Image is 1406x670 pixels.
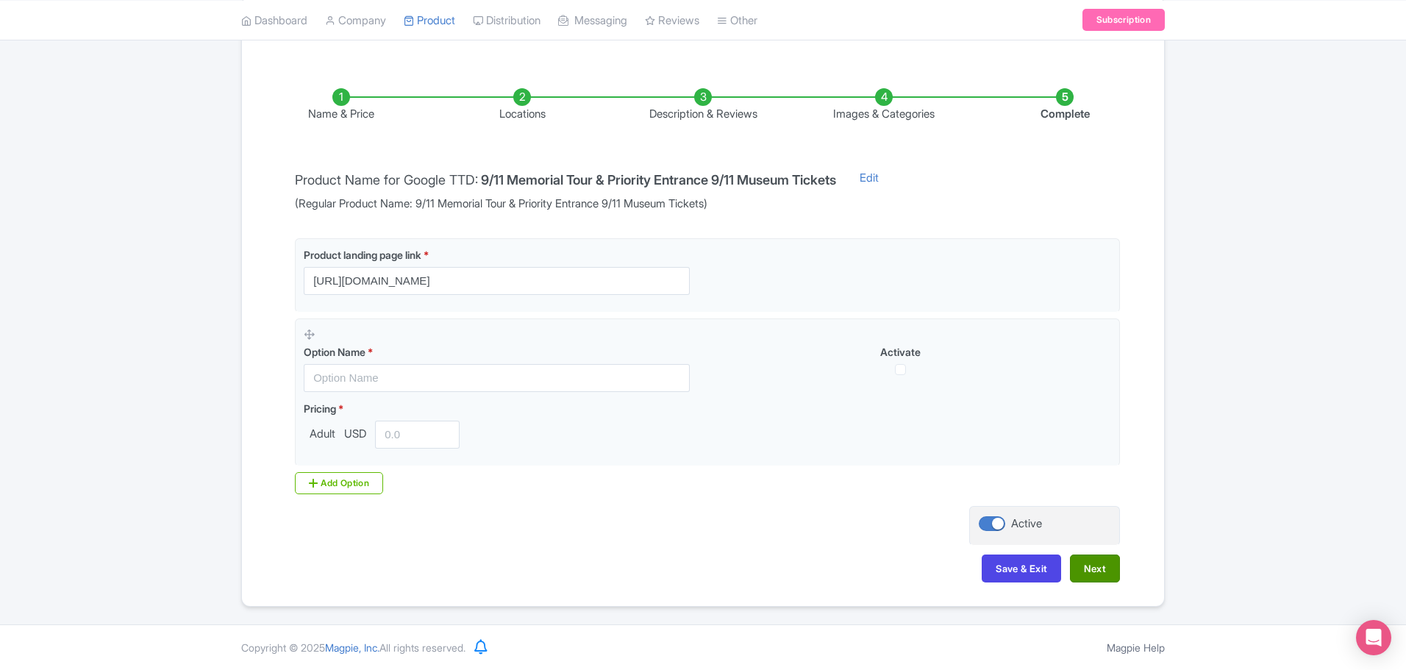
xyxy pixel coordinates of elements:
a: Magpie Help [1107,641,1165,654]
div: Active [1011,516,1042,532]
input: 0.0 [375,421,460,449]
a: Subscription [1082,9,1165,31]
span: Adult [304,426,341,443]
div: Copyright © 2025 All rights reserved. [232,640,474,655]
li: Complete [974,88,1155,123]
div: Add Option [295,472,383,494]
li: Locations [432,88,613,123]
div: Open Intercom Messenger [1356,620,1391,655]
span: Activate [880,346,921,358]
span: Magpie, Inc. [325,641,379,654]
input: Product landing page link [304,267,690,295]
span: Product landing page link [304,249,421,261]
a: Edit [845,170,893,213]
span: Pricing [304,402,336,415]
li: Name & Price [251,88,432,123]
span: Option Name [304,346,365,358]
li: Description & Reviews [613,88,793,123]
li: Images & Categories [793,88,974,123]
span: (Regular Product Name: 9/11 Memorial Tour & Priority Entrance 9/11 Museum Tickets) [295,196,836,213]
input: Option Name [304,364,690,392]
h4: 9/11 Memorial Tour & Priority Entrance 9/11 Museum Tickets [481,173,836,188]
button: Save & Exit [982,555,1061,582]
span: USD [341,426,369,443]
span: Product Name for Google TTD: [295,172,478,188]
button: Next [1070,555,1120,582]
